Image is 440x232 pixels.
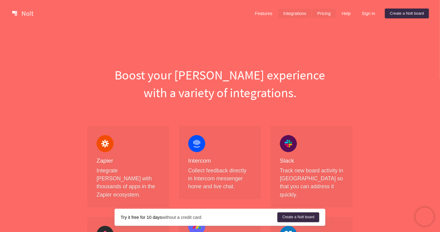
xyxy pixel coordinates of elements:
[385,9,429,18] a: Create a Nolt board
[250,9,277,18] a: Features
[97,167,160,199] p: Integrate [PERSON_NAME] with thousands of apps in the Zapier ecosystem.
[278,9,311,18] a: Integrations
[82,66,358,101] h1: Boost your [PERSON_NAME] experience with a variety of integrations.
[337,9,356,18] a: Help
[357,9,380,18] a: Sign in
[313,9,336,18] a: Pricing
[188,157,252,165] h4: Intercom
[280,167,343,199] p: Track new board activity in [GEOGRAPHIC_DATA] so that you can address it quickly.
[188,167,252,191] p: Collect feedback directly in Intercom messenger home and live chat.
[277,212,319,222] a: Create a Nolt board
[121,214,277,220] div: without a credit card
[416,208,434,226] iframe: Chatra live chat
[97,157,160,165] h4: Zapier
[121,215,162,220] strong: Try it free for 10 days
[280,157,343,165] h4: Slack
